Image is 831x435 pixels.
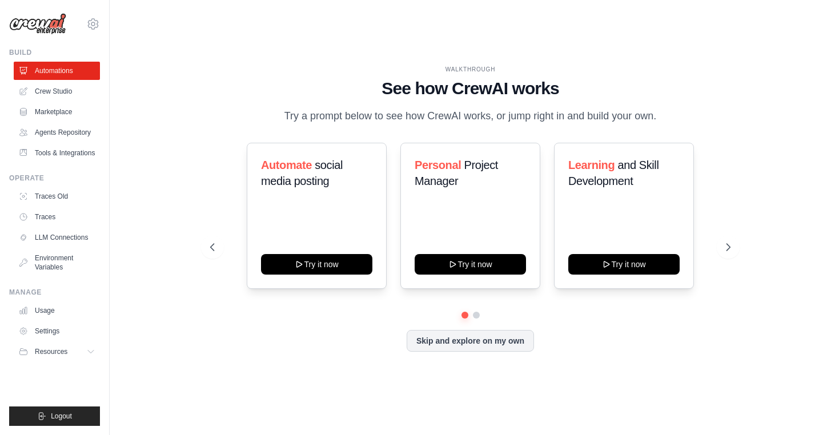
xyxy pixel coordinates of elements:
button: Try it now [415,254,526,275]
div: WALKTHROUGH [210,65,730,74]
h1: See how CrewAI works [210,78,730,99]
a: Traces Old [14,187,100,206]
span: social media posting [261,159,343,187]
a: Crew Studio [14,82,100,100]
div: Manage [9,288,100,297]
span: Automate [261,159,312,171]
a: Tools & Integrations [14,144,100,162]
span: Logout [51,412,72,421]
span: Personal [415,159,461,171]
button: Try it now [261,254,372,275]
div: Build [9,48,100,57]
button: Logout [9,406,100,426]
button: Skip and explore on my own [407,330,534,352]
span: Learning [568,159,615,171]
a: Automations [14,62,100,80]
a: LLM Connections [14,228,100,247]
a: Environment Variables [14,249,100,276]
img: Logo [9,13,66,35]
p: Try a prompt below to see how CrewAI works, or jump right in and build your own. [279,108,663,124]
a: Usage [14,301,100,320]
span: Resources [35,347,67,356]
a: Agents Repository [14,123,100,142]
a: Marketplace [14,103,100,121]
span: Project Manager [415,159,498,187]
button: Resources [14,343,100,361]
a: Settings [14,322,100,340]
button: Try it now [568,254,680,275]
div: Operate [9,174,100,183]
a: Traces [14,208,100,226]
